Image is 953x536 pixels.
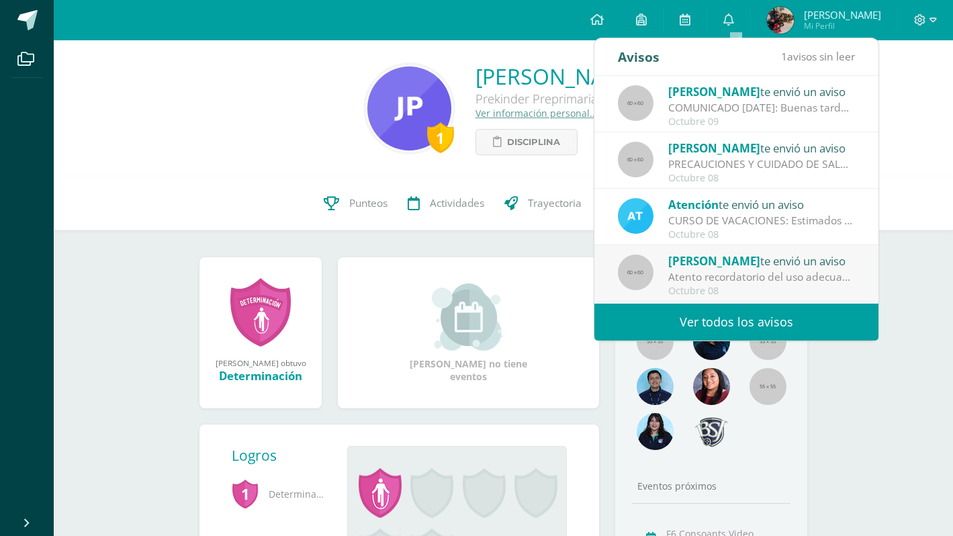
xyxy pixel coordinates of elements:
[668,140,760,156] span: [PERSON_NAME]
[668,84,760,99] span: [PERSON_NAME]
[668,269,855,285] div: Atento recordatorio del uso adecuado de uniforme.: Queridos papitos de PKB, espero todos se encue...
[668,173,855,184] div: Octubre 08
[750,368,786,405] img: 55x55
[637,368,674,405] img: 8f174f9ec83d682dfb8124fd4ef1c5f7.png
[618,198,653,234] img: 9fc725f787f6a993fc92a288b7a8b70c.png
[693,413,730,450] img: a70db5f5c9e96ac80c506968a9a76a36.png
[398,177,494,230] a: Actividades
[750,323,786,360] img: 55x55
[632,480,790,492] div: Eventos próximos
[804,8,881,21] span: [PERSON_NAME]
[668,139,855,157] div: te envió un aviso
[693,368,730,405] img: 793c0cca7fcd018feab202218d1df9f6.png
[781,49,855,64] span: avisos sin leer
[668,100,855,116] div: COMUNICADO VIERNES 10 DE OCTUBRE: Buenas tardes familias de preprimaria. Es un gusto saludarles p...
[618,38,660,75] div: Avisos
[594,304,878,341] a: Ver todos los avisos
[668,285,855,297] div: Octubre 08
[693,323,730,360] img: 02fa173381f6881204a99c4513886d03.png
[668,157,855,172] div: PRECAUCIONES Y CUIDADO DE SALUD: Buena noche queridas familias de PP. Es un gusto saludarles por ...
[213,357,308,368] div: [PERSON_NAME] obtuvo
[475,91,643,107] div: Prekinder Preprimaria B
[804,20,881,32] span: Mi Perfil
[432,283,505,351] img: event_small.png
[232,446,336,465] div: Logros
[475,107,598,120] a: Ver información personal...
[618,142,653,177] img: 60x60
[475,129,578,155] a: Disciplina
[232,476,326,512] span: Determinación
[592,177,686,230] a: Contactos
[367,66,451,150] img: 7b96774dd253852b83fe574ed96149a2.png
[637,323,674,360] img: 55x55
[618,85,653,121] img: 60x60
[528,196,582,210] span: Trayectoria
[637,413,674,450] img: d19080f2c8c7820594ba88805777092c.png
[767,7,794,34] img: abba1294687d18258facb254e3342a15.png
[494,177,592,230] a: Trayectoria
[232,478,259,509] span: 1
[668,253,760,269] span: [PERSON_NAME]
[430,196,484,210] span: Actividades
[618,255,653,290] img: 60x60
[668,213,855,228] div: CURSO DE VACACIONES: Estimados padres de familia, Con gran entusiasmo les compartimos información...
[427,122,454,153] div: 1
[668,116,855,128] div: Octubre 09
[668,229,855,240] div: Octubre 08
[781,49,787,64] span: 1
[668,197,719,212] span: Atención
[475,62,643,91] a: [PERSON_NAME]
[213,368,308,384] div: Determinación
[668,195,855,213] div: te envió un aviso
[314,177,398,230] a: Punteos
[668,83,855,100] div: te envió un aviso
[507,130,560,154] span: Disciplina
[402,283,536,383] div: [PERSON_NAME] no tiene eventos
[668,252,855,269] div: te envió un aviso
[349,196,388,210] span: Punteos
